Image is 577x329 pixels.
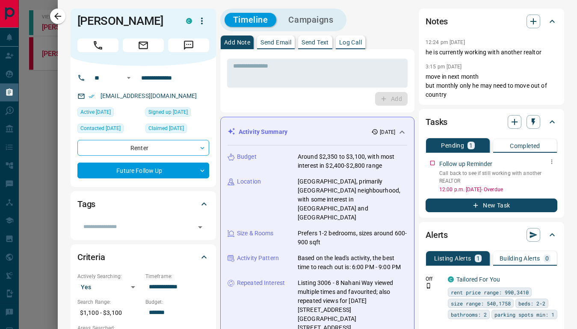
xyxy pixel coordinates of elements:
p: Activity Summary [239,127,287,136]
div: Tags [77,194,209,214]
span: Message [168,39,209,52]
p: Call back to see if still working with another REALTOR [439,169,557,185]
p: Actively Searching: [77,273,141,280]
p: move in next month but monthly only he may need to move out of country [426,72,557,99]
p: Size & Rooms [237,229,274,238]
p: 12:24 pm [DATE] [426,39,465,45]
span: Signed up [DATE] [148,108,188,116]
p: Send Text [302,39,329,45]
div: condos.ca [448,276,454,282]
p: Repeated Interest [237,279,285,288]
p: Search Range: [77,298,141,306]
p: 12:00 p.m. [DATE] - Overdue [439,186,557,193]
span: Claimed [DATE] [148,124,184,133]
h2: Notes [426,15,448,28]
span: Active [DATE] [80,108,111,116]
button: Open [194,221,206,233]
p: Budget: [145,298,209,306]
p: $1,100 - $3,100 [77,306,141,320]
a: [EMAIL_ADDRESS][DOMAIN_NAME] [101,92,197,99]
div: Notes [426,11,557,32]
h2: Alerts [426,228,448,242]
span: Contacted [DATE] [80,124,121,133]
div: Future Follow Up [77,163,209,178]
span: Email [123,39,164,52]
button: Timeline [225,13,277,27]
p: 1 [476,255,480,261]
div: Mon May 13 2024 [145,107,209,119]
h2: Tags [77,197,95,211]
div: Criteria [77,247,209,267]
p: 3:15 pm [DATE] [426,64,462,70]
a: Tailored For You [456,276,500,283]
span: beds: 2-2 [518,299,545,308]
span: Call [77,39,118,52]
div: Tasks [426,112,557,132]
div: Activity Summary[DATE] [228,124,407,140]
p: Based on the lead's activity, the best time to reach out is: 6:00 PM - 9:00 PM [298,254,407,272]
div: Renter [77,140,209,156]
div: Yes [77,280,141,294]
p: 0 [545,255,549,261]
p: Completed [510,143,540,149]
button: Campaigns [280,13,342,27]
p: Activity Pattern [237,254,279,263]
p: Timeframe: [145,273,209,280]
span: bathrooms: 2 [451,310,487,319]
div: Fri Sep 12 2025 [77,124,141,136]
span: rent price range: 990,3410 [451,288,529,296]
p: Off [426,275,443,283]
div: condos.ca [186,18,192,24]
span: parking spots min: 1 [494,310,554,319]
div: Alerts [426,225,557,245]
p: [GEOGRAPHIC_DATA], primarily [GEOGRAPHIC_DATA] neighbourhood, with some interest in [GEOGRAPHIC_D... [298,177,407,222]
svg: Email Verified [89,93,95,99]
p: 1 [469,142,473,148]
p: Building Alerts [500,255,540,261]
div: Mon Sep 15 2025 [77,107,141,119]
p: Send Email [260,39,291,45]
button: Open [124,73,134,83]
h2: Criteria [77,250,105,264]
p: Add Note [224,39,250,45]
p: Follow up Reminder [439,160,492,169]
p: Around $2,350 to $3,100, with most interest in $2,400-$2,800 range [298,152,407,170]
p: Pending [441,142,464,148]
button: New Task [426,199,557,212]
h1: [PERSON_NAME] [77,14,173,28]
p: Location [237,177,261,186]
p: he is currently working with another realtor [426,48,557,57]
span: size range: 540,1758 [451,299,511,308]
div: Fri Sep 12 2025 [145,124,209,136]
h2: Tasks [426,115,447,129]
p: Budget [237,152,257,161]
p: [DATE] [380,128,395,136]
p: Listing Alerts [434,255,471,261]
p: Log Call [339,39,362,45]
p: Prefers 1-2 bedrooms, sizes around 600-900 sqft [298,229,407,247]
svg: Push Notification Only [426,283,432,289]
